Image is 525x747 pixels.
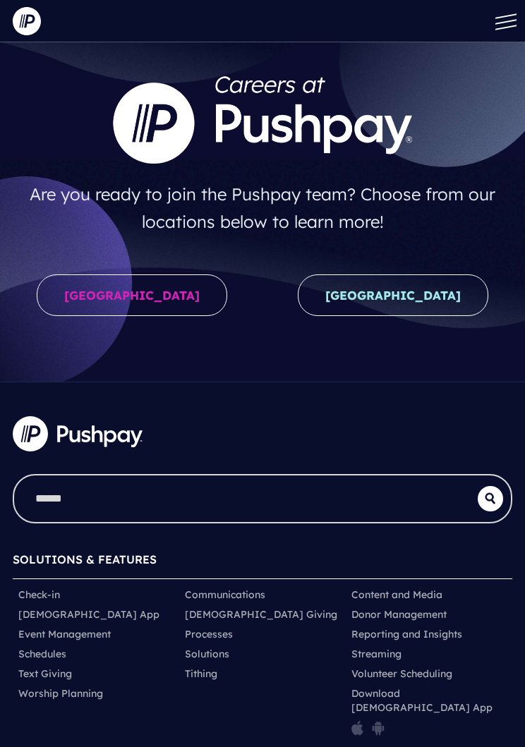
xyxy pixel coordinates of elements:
[185,627,233,641] a: Processes
[37,274,227,316] a: [GEOGRAPHIC_DATA]
[18,667,72,681] a: Text Giving
[351,607,447,621] a: Donor Management
[346,684,512,744] li: Download [DEMOGRAPHIC_DATA] App
[18,686,103,700] a: Worship Planning
[298,274,488,316] a: [GEOGRAPHIC_DATA]
[185,647,229,661] a: Solutions
[351,588,442,602] a: Content and Media
[13,175,512,241] h4: Are you ready to join the Pushpay team? Choose from our locations below to learn more!
[185,588,265,602] a: Communications
[372,720,385,736] img: pp_icon_gplay.png
[18,647,66,661] a: Schedules
[185,607,337,621] a: [DEMOGRAPHIC_DATA] Giving
[185,667,217,681] a: Tithing
[13,546,512,579] h6: SOLUTIONS & FEATURES
[18,607,159,621] a: [DEMOGRAPHIC_DATA] App
[18,588,60,602] a: Check-in
[18,627,111,641] a: Event Management
[351,627,462,641] a: Reporting and Insights
[351,647,402,661] a: Streaming
[351,667,452,681] a: Volunteer Scheduling
[351,720,363,736] img: pp_icon_appstore.png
